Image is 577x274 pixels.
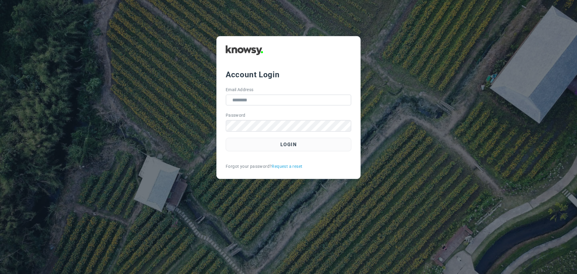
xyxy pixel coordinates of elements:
[226,69,351,80] div: Account Login
[226,87,254,93] label: Email Address
[226,138,351,151] button: Login
[226,163,351,170] div: Forgot your password?
[226,112,246,119] label: Password
[272,163,302,170] a: Request a reset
